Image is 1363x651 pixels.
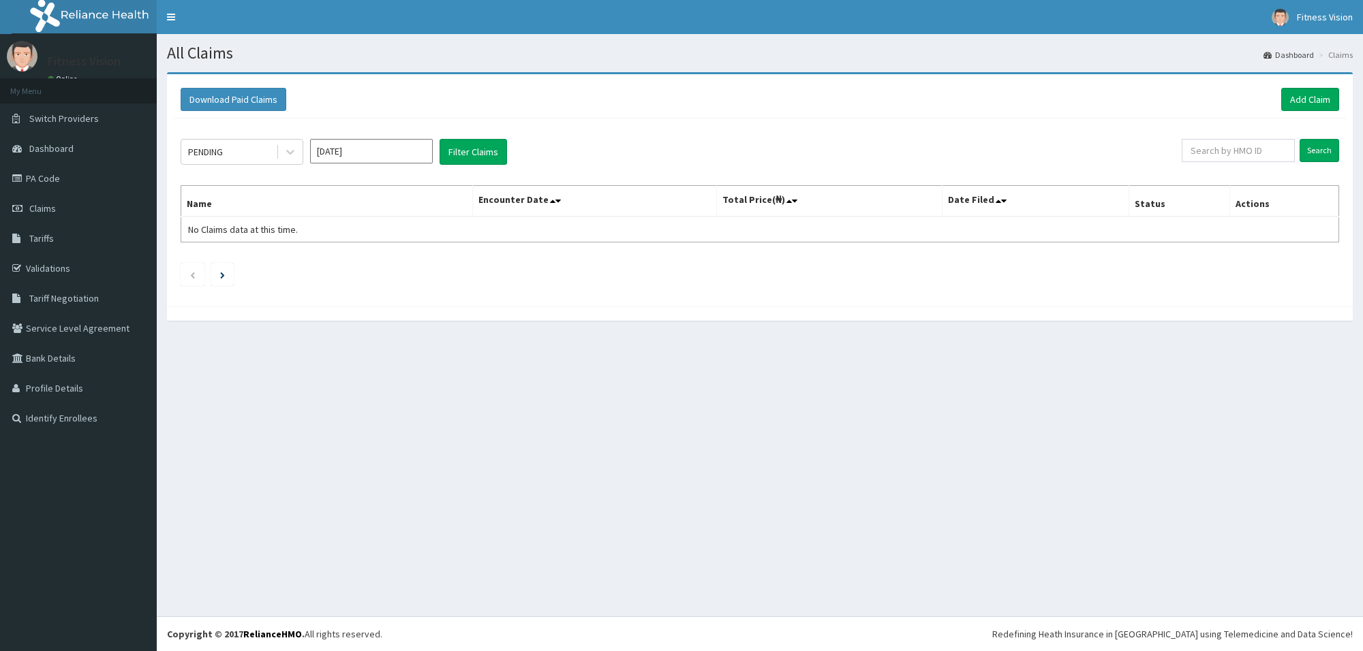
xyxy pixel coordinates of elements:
a: Add Claim [1281,88,1339,111]
th: Date Filed [943,186,1129,217]
span: No Claims data at this time. [188,223,298,236]
span: Fitness Vision [1297,11,1353,23]
li: Claims [1315,49,1353,61]
span: Tariffs [29,232,54,244]
th: Total Price(₦) [716,186,942,217]
th: Actions [1230,186,1339,217]
input: Select Month and Year [310,139,433,163]
th: Status [1129,186,1230,217]
button: Download Paid Claims [181,88,286,111]
th: Name [181,186,473,217]
span: Tariff Negotiation [29,292,99,304]
input: Search [1300,139,1339,162]
a: Dashboard [1264,49,1314,61]
strong: Copyright © 2017 . [167,628,305,640]
img: User Image [7,41,37,72]
img: User Image [1272,9,1289,26]
div: Redefining Heath Insurance in [GEOGRAPHIC_DATA] using Telemedicine and Data Science! [992,627,1353,641]
button: Filter Claims [440,139,507,165]
p: Fitness Vision [48,55,121,67]
th: Encounter Date [473,186,717,217]
a: RelianceHMO [243,628,302,640]
span: Switch Providers [29,112,99,125]
span: Dashboard [29,142,74,155]
a: Online [48,74,80,84]
span: Claims [29,202,56,215]
a: Next page [220,268,225,281]
h1: All Claims [167,44,1353,62]
footer: All rights reserved. [157,616,1363,651]
a: Previous page [189,268,196,281]
div: PENDING [188,145,223,159]
input: Search by HMO ID [1182,139,1295,162]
